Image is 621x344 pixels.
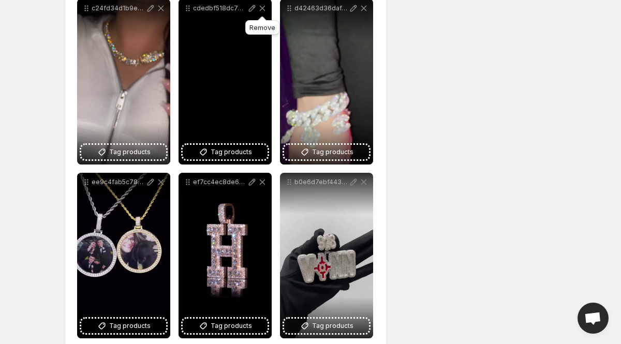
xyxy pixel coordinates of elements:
[284,145,369,159] button: Tag products
[81,145,166,159] button: Tag products
[294,4,348,12] p: d42463d36daf49bd9cc1e926675d77ce
[183,145,268,159] button: Tag products
[109,321,151,331] span: Tag products
[211,321,252,331] span: Tag products
[183,319,268,333] button: Tag products
[92,178,145,186] p: ee9c4fab5c78496b992073fe336a14c2
[179,173,272,338] div: ef7cc4ec8de6463299d91961dee373c1Tag products
[92,4,145,12] p: c24fd34d1b9e495abddc9803f6290d1e
[211,147,252,157] span: Tag products
[578,303,609,334] div: Open chat
[280,173,373,338] div: b0e6d7ebf44343fab2fec5eaf918ef4c 2Tag products
[312,147,353,157] span: Tag products
[284,319,369,333] button: Tag products
[109,147,151,157] span: Tag products
[77,173,170,338] div: ee9c4fab5c78496b992073fe336a14c2Tag products
[294,178,348,186] p: b0e6d7ebf44343fab2fec5eaf918ef4c 2
[81,319,166,333] button: Tag products
[193,178,247,186] p: ef7cc4ec8de6463299d91961dee373c1
[193,4,247,12] p: cdedbf518dc744f3863aff68ee90c44a
[312,321,353,331] span: Tag products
